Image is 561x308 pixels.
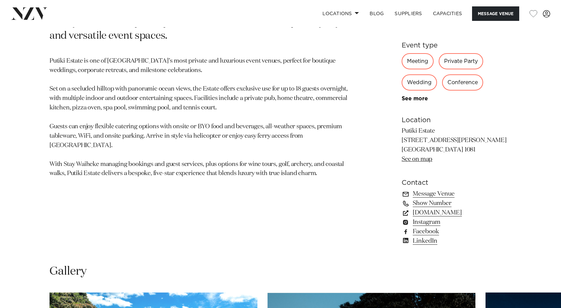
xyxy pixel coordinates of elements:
[402,115,511,125] h6: Location
[402,236,511,246] a: LinkedIn
[402,199,511,208] a: Show Number
[402,217,511,227] a: Instagram
[402,156,432,162] a: See on map
[317,6,364,21] a: Locations
[402,227,511,236] a: Facebook
[364,6,389,21] a: BLOG
[439,53,483,69] div: Private Party
[50,57,354,179] p: Putiki Estate is one of [GEOGRAPHIC_DATA]’s most private and luxurious event venues, perfect for ...
[402,127,511,164] p: Putiki Estate [STREET_ADDRESS][PERSON_NAME] [GEOGRAPHIC_DATA] 1081
[402,178,511,188] h6: Contact
[402,74,437,91] div: Wedding
[442,74,483,91] div: Conference
[389,6,427,21] a: SUPPLIERS
[50,264,87,279] h2: Gallery
[402,40,511,50] h6: Event type
[402,189,511,199] a: Message Venue
[472,6,519,21] button: Message Venue
[402,208,511,217] a: [DOMAIN_NAME]
[11,7,48,20] img: nzv-logo.png
[428,6,468,21] a: Capacities
[402,53,434,69] div: Meeting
